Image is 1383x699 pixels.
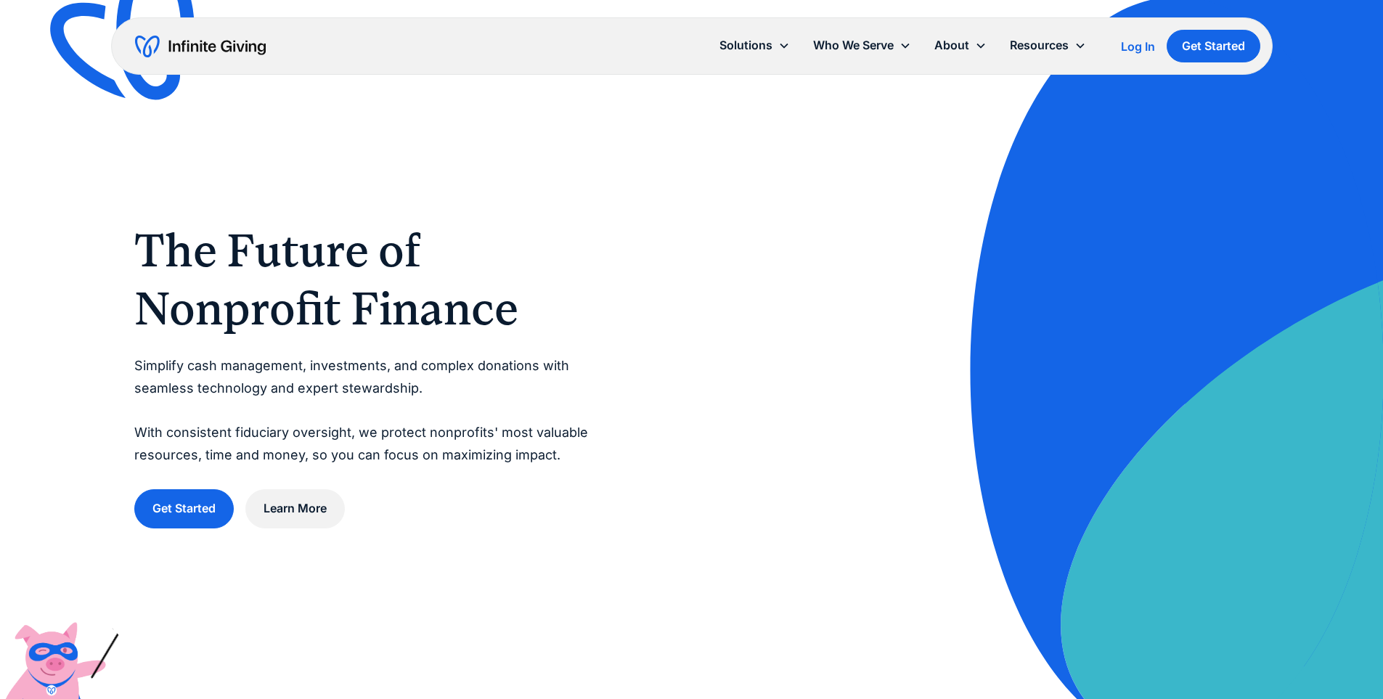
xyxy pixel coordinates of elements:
[719,36,772,55] div: Solutions
[1167,30,1260,62] a: Get Started
[245,489,345,528] a: Learn More
[801,30,923,61] div: Who We Serve
[923,30,998,61] div: About
[135,35,266,58] a: home
[1121,41,1155,52] div: Log In
[1010,36,1069,55] div: Resources
[708,30,801,61] div: Solutions
[813,36,894,55] div: Who We Serve
[134,355,604,466] p: Simplify cash management, investments, and complex donations with seamless technology and expert ...
[134,221,604,338] h1: The Future of Nonprofit Finance
[934,36,969,55] div: About
[998,30,1098,61] div: Resources
[134,489,234,528] a: Get Started
[1121,38,1155,55] a: Log In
